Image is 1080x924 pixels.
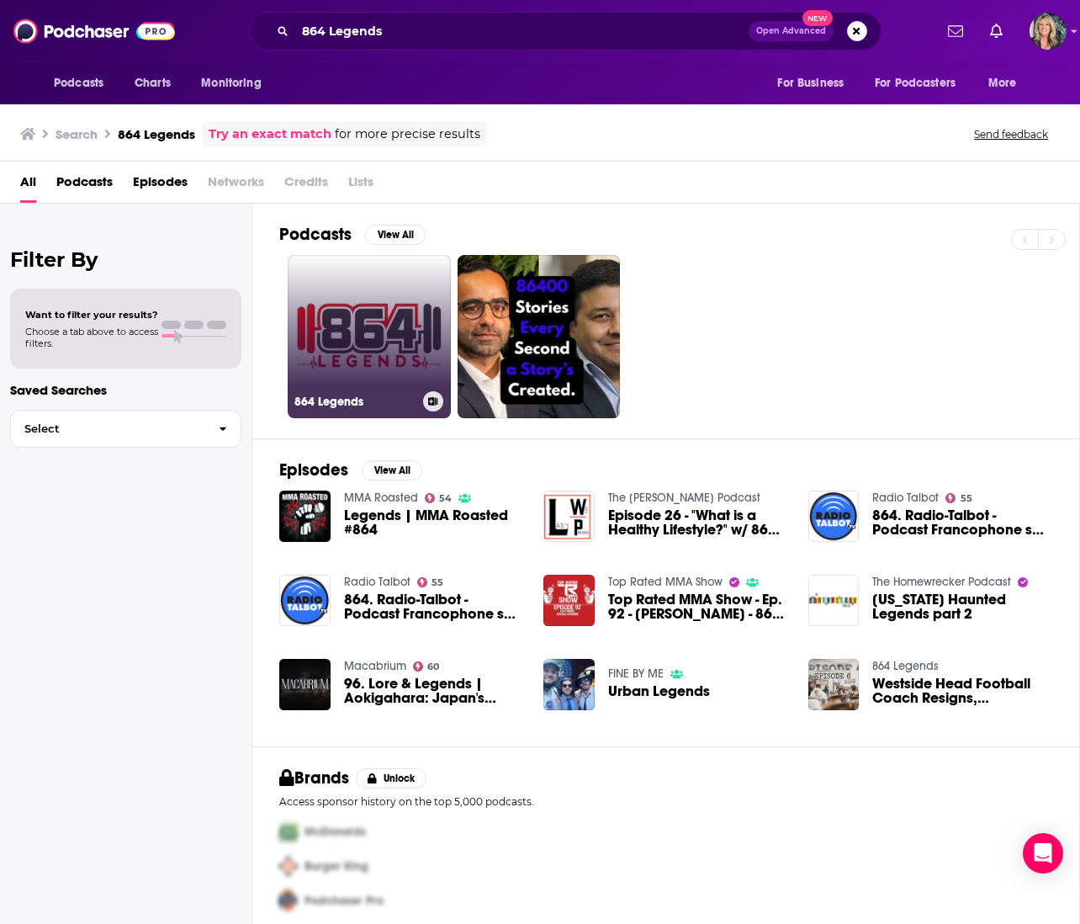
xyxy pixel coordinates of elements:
a: 96. Lore & Legends | Aokigahara: Japan's Suicide Forest [344,677,524,705]
span: Charts [135,72,171,95]
span: Podchaser Pro [304,894,384,908]
a: 60 [413,661,440,672]
span: Monitoring [201,72,261,95]
span: 55 [961,495,972,502]
img: Top Rated MMA Show - Ep. 92 - Joshua Oxendine - 864 Fighting Championship - Flyweight Title 9/29/18 [543,575,595,626]
a: Show notifications dropdown [941,17,970,45]
img: Second Pro Logo [273,849,304,884]
span: 60 [427,663,439,671]
a: Episode 26 - "What is a Healthy Lifestyle?" w/ 864 Legends! [543,491,595,542]
span: 54 [439,495,452,502]
a: Top Rated MMA Show [608,575,723,589]
button: Open AdvancedNew [749,21,834,41]
h3: 864 Legends [294,395,416,409]
div: Open Intercom Messenger [1023,833,1063,874]
a: Charts [124,67,181,99]
a: All [20,168,36,203]
span: Select [11,423,205,434]
a: 864. Radio-Talbot - Podcast Francophone sur les jeux vidéo [872,508,1052,537]
img: Legends | MMA Roasted #864 [279,491,331,542]
h2: Filter By [10,247,241,272]
span: Choose a tab above to access filters. [25,326,158,349]
button: View All [365,225,426,245]
img: First Pro Logo [273,815,304,849]
span: Open Advanced [756,27,826,35]
a: Radio Talbot [872,491,939,505]
a: EpisodesView All [279,459,422,481]
a: Radio Talbot [344,575,410,589]
button: open menu [864,67,980,99]
a: Podcasts [56,168,113,203]
h3: 864 Legends [118,126,195,142]
a: Episodes [133,168,188,203]
span: More [988,72,1017,95]
span: For Business [777,72,844,95]
span: for more precise results [335,125,480,144]
p: Saved Searches [10,382,241,398]
a: Macabrium [344,659,406,673]
button: Send feedback [969,127,1053,141]
span: [US_STATE] Haunted Legends part 2 [872,592,1052,621]
span: Podcasts [54,72,103,95]
span: McDonalds [304,825,366,839]
h2: Episodes [279,459,348,481]
a: 864 Legends [872,659,939,673]
a: FINE BY ME [608,666,664,681]
img: Third Pro Logo [273,884,304,918]
button: View All [362,460,422,481]
img: 864. Radio-Talbot - Podcast Francophone sur les jeux vidéo [808,491,860,542]
p: Access sponsor history on the top 5,000 podcasts. [279,795,1052,808]
span: For Podcasters [875,72,956,95]
span: Lists [348,168,373,203]
a: PodcastsView All [279,224,426,245]
button: open menu [42,67,125,99]
img: 864. Radio-Talbot - Podcast Francophone sur les jeux vidéo [279,575,331,626]
a: Try an exact match [209,125,331,144]
a: Episode 26 - "What is a Healthy Lifestyle?" w/ 864 Legends! [608,508,788,537]
img: Podchaser - Follow, Share and Rate Podcasts [13,15,175,47]
span: Networks [208,168,264,203]
input: Search podcasts, credits, & more... [295,18,749,45]
a: The Lazy Wade Podcast [608,491,760,505]
button: Select [10,410,241,448]
span: Top Rated MMA Show - Ep. 92 - [PERSON_NAME] - 864 Fighting Championship - Flyweight Title [DATE] [608,592,788,621]
span: 55 [431,579,443,587]
span: Want to filter your results? [25,309,158,321]
h2: Brands [279,767,349,789]
a: 864 Legends [288,255,451,418]
div: Search podcasts, credits, & more... [249,12,881,50]
img: User Profile [1030,13,1067,50]
a: Urban Legends [608,684,710,698]
a: New Hampshire Haunted Legends part 2 [872,592,1052,621]
span: New [802,10,833,26]
span: Westside Head Football Coach Resigns, [PERSON_NAME], [PERSON_NAME] Released [872,677,1052,705]
img: Urban Legends [543,659,595,710]
a: 55 [417,577,444,587]
button: open menu [765,67,865,99]
button: Show profile menu [1030,13,1067,50]
a: 864. Radio-Talbot - Podcast Francophone sur les jeux vidéo [344,592,524,621]
button: open menu [977,67,1038,99]
span: Credits [284,168,328,203]
button: Unlock [356,768,427,789]
img: 96. Lore & Legends | Aokigahara: Japan's Suicide Forest [279,659,331,710]
a: 54 [425,493,453,503]
img: Westside Head Football Coach Resigns, Deion Sanders, Brittney Griner Released [808,659,860,710]
h3: Search [56,126,98,142]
